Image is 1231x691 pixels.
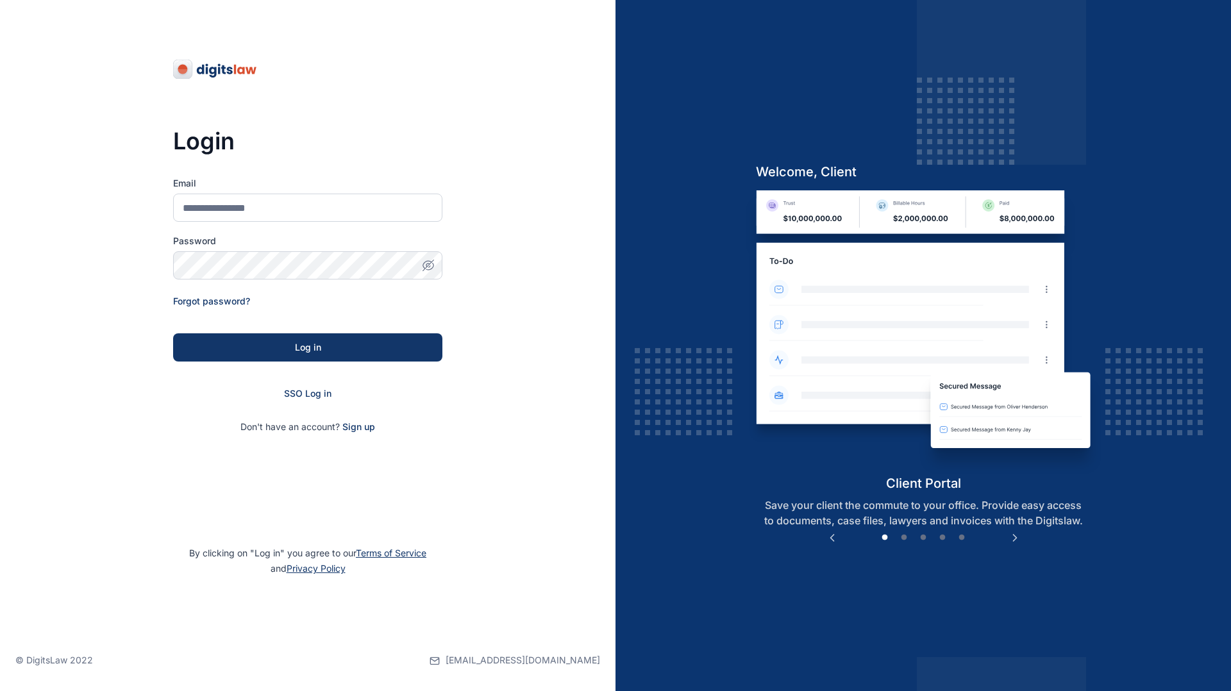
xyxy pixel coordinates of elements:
[356,547,426,558] a: Terms of Service
[15,654,93,667] p: © DigitsLaw 2022
[173,235,442,247] label: Password
[746,190,1101,474] img: client-portal
[898,531,910,544] button: 2
[917,531,930,544] button: 3
[15,545,600,576] p: By clicking on "Log in" you agree to our
[342,420,375,433] span: Sign up
[746,497,1101,528] p: Save your client the commute to your office. Provide easy access to documents, case files, lawyer...
[878,531,891,544] button: 1
[936,531,949,544] button: 4
[173,177,442,190] label: Email
[746,474,1101,492] h5: client portal
[173,128,442,154] h3: Login
[284,388,331,399] a: SSO Log in
[430,629,600,691] a: [EMAIL_ADDRESS][DOMAIN_NAME]
[173,296,250,306] a: Forgot password?
[826,531,839,544] button: Previous
[342,421,375,432] a: Sign up
[746,163,1101,181] h5: welcome, client
[173,333,442,362] button: Log in
[955,531,968,544] button: 5
[173,420,442,433] p: Don't have an account?
[446,654,600,667] span: [EMAIL_ADDRESS][DOMAIN_NAME]
[1009,531,1021,544] button: Next
[271,563,346,574] span: and
[287,563,346,574] a: Privacy Policy
[173,59,258,79] img: digitslaw-logo
[194,341,422,354] div: Log in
